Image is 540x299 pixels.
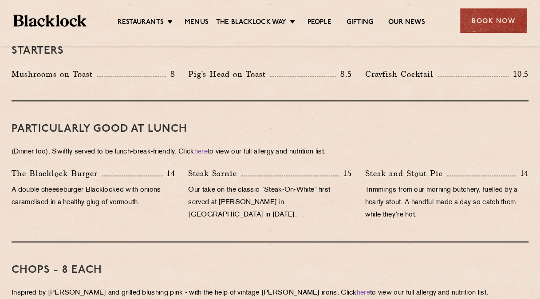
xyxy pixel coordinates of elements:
p: 15 [339,168,352,179]
p: Crayfish Cocktail [365,68,438,80]
a: here [194,149,208,155]
h3: Starters [12,45,528,57]
p: The Blacklock Burger [12,167,102,180]
a: People [307,18,331,28]
p: 10.5 [509,68,528,80]
p: (Dinner too). Swiftly served to be lunch-break-friendly. Click to view our full allergy and nutri... [12,146,528,158]
img: BL_Textured_Logo-footer-cropped.svg [13,15,87,27]
p: 14 [162,168,175,179]
p: Pig's Head on Toast [188,68,270,80]
a: The Blacklock Way [216,18,286,28]
p: Steak and Stout Pie [365,167,447,180]
p: Trimmings from our morning butchery, fuelled by a hearty stout. A handful made a day so catch the... [365,184,528,221]
h3: Chops - 8 each [12,264,528,276]
p: A double cheeseburger Blacklocked with onions caramelised in a healthy glug of vermouth. [12,184,175,209]
p: 8 [166,68,175,80]
a: Our News [388,18,425,28]
p: Our take on the classic “Steak-On-White” first served at [PERSON_NAME] in [GEOGRAPHIC_DATA] in [D... [188,184,351,221]
p: 14 [516,168,528,179]
p: Steak Sarnie [188,167,241,180]
div: Book Now [460,8,527,33]
a: Gifting [347,18,373,28]
a: here [357,290,370,296]
a: Restaurants [118,18,164,28]
p: Mushrooms on Toast [12,68,97,80]
a: Menus [185,18,209,28]
p: 8.5 [336,68,352,80]
h3: PARTICULARLY GOOD AT LUNCH [12,123,528,135]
